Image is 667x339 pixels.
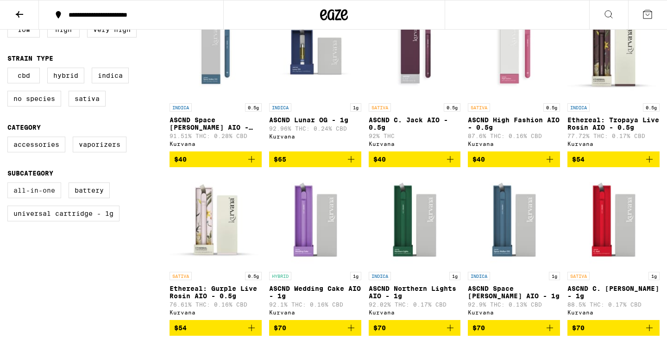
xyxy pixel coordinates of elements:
p: ASCND Northern Lights AIO - 1g [369,285,461,300]
label: Indica [92,68,129,83]
label: Very High [87,22,137,38]
p: 92.1% THC: 0.16% CBD [269,301,361,308]
img: Kurvana - ASCND C. Jack AIO - 1g [567,175,660,267]
p: 0.5g [444,103,460,112]
p: INDICA [269,103,291,112]
button: Add to bag [269,151,361,167]
img: Kurvana - ASCND Wedding Cake AIO - 1g [269,175,361,267]
p: ASCND Space [PERSON_NAME] AIO - 0.5g [170,116,262,131]
span: $70 [373,324,386,332]
p: 77.72% THC: 0.17% CBD [567,133,660,139]
p: HYBRID [269,272,291,280]
img: Kurvana - ASCND Space Walker OG AIO - 1g [468,175,560,267]
label: CBD [7,68,40,83]
p: 1g [350,272,361,280]
p: 88.5% THC: 0.17% CBD [567,301,660,308]
button: Add to bag [170,320,262,336]
label: Low [7,22,40,38]
p: INDICA [170,103,192,112]
p: ASCND C. Jack AIO - 0.5g [369,116,461,131]
p: INDICA [567,103,590,112]
div: Kurvana [468,141,560,147]
p: 87.6% THC: 0.16% CBD [468,133,560,139]
div: Kurvana [269,133,361,139]
label: Sativa [69,91,106,107]
p: 1g [449,272,460,280]
p: ASCND Lunar OG - 1g [269,116,361,124]
a: Open page for ASCND C. Jack AIO - 1g from Kurvana [567,175,660,320]
span: $65 [274,156,286,163]
img: Kurvana - ASCND Lunar OG - 1g [269,6,361,99]
p: ASCND High Fashion AIO - 0.5g [468,116,560,131]
label: Battery [69,182,110,198]
p: ASCND Wedding Cake AIO - 1g [269,285,361,300]
p: 1g [350,103,361,112]
p: 92.9% THC: 0.13% CBD [468,301,560,308]
p: SATIVA [468,103,490,112]
a: Open page for ASCND High Fashion AIO - 0.5g from Kurvana [468,6,560,151]
label: Universal Cartridge - 1g [7,206,120,221]
label: Vaporizers [73,137,126,152]
p: INDICA [369,272,391,280]
p: 92.02% THC: 0.17% CBD [369,301,461,308]
img: Kurvana - ASCND High Fashion AIO - 0.5g [468,6,560,99]
span: $70 [572,324,585,332]
span: Hi. Need any help? [6,6,67,14]
p: Ethereal: Gurple Live Rosin AIO - 0.5g [170,285,262,300]
p: ASCND C. [PERSON_NAME] - 1g [567,285,660,300]
img: Kurvana - ASCND Northern Lights AIO - 1g [369,175,461,267]
div: Kurvana [170,141,262,147]
p: 92.96% THC: 0.24% CBD [269,126,361,132]
img: Kurvana - ASCND Space Walker OG AIO - 0.5g [170,6,262,99]
p: SATIVA [170,272,192,280]
img: Kurvana - Ethereal: Tropaya Live Rosin AIO - 0.5g [567,6,660,99]
a: Open page for ASCND Wedding Cake AIO - 1g from Kurvana [269,175,361,320]
p: 92% THC [369,133,461,139]
p: 0.5g [245,272,262,280]
p: 1g [549,272,560,280]
p: 0.5g [543,103,560,112]
div: Kurvana [567,141,660,147]
a: Open page for ASCND Space Walker OG AIO - 0.5g from Kurvana [170,6,262,151]
p: ASCND Space [PERSON_NAME] AIO - 1g [468,285,560,300]
p: 1g [648,272,660,280]
label: High [47,22,80,38]
p: 76.61% THC: 0.16% CBD [170,301,262,308]
button: Add to bag [468,151,560,167]
button: Add to bag [567,320,660,336]
label: No Species [7,91,61,107]
button: Add to bag [369,151,461,167]
p: 0.5g [245,103,262,112]
a: Open page for Ethereal: Tropaya Live Rosin AIO - 0.5g from Kurvana [567,6,660,151]
button: Add to bag [567,151,660,167]
img: Kurvana - Ethereal: Gurple Live Rosin AIO - 0.5g [170,175,262,267]
span: $40 [472,156,485,163]
span: $54 [174,324,187,332]
button: Add to bag [170,151,262,167]
button: Add to bag [369,320,461,336]
img: Kurvana - ASCND C. Jack AIO - 0.5g [369,6,461,99]
a: Open page for ASCND Space Walker OG AIO - 1g from Kurvana [468,175,560,320]
a: Open page for Ethereal: Gurple Live Rosin AIO - 0.5g from Kurvana [170,175,262,320]
a: Open page for ASCND C. Jack AIO - 0.5g from Kurvana [369,6,461,151]
p: Ethereal: Tropaya Live Rosin AIO - 0.5g [567,116,660,131]
span: $70 [472,324,485,332]
span: $40 [373,156,386,163]
div: Kurvana [269,309,361,315]
a: Open page for ASCND Lunar OG - 1g from Kurvana [269,6,361,151]
legend: Category [7,124,41,131]
p: SATIVA [567,272,590,280]
legend: Strain Type [7,55,53,62]
legend: Subcategory [7,169,53,177]
p: 0.5g [643,103,660,112]
label: All-In-One [7,182,61,198]
div: Kurvana [369,141,461,147]
div: Kurvana [567,309,660,315]
p: SATIVA [369,103,391,112]
p: 91.51% THC: 0.28% CBD [170,133,262,139]
div: Kurvana [369,309,461,315]
span: $70 [274,324,286,332]
button: Add to bag [269,320,361,336]
a: Open page for ASCND Northern Lights AIO - 1g from Kurvana [369,175,461,320]
label: Hybrid [47,68,84,83]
